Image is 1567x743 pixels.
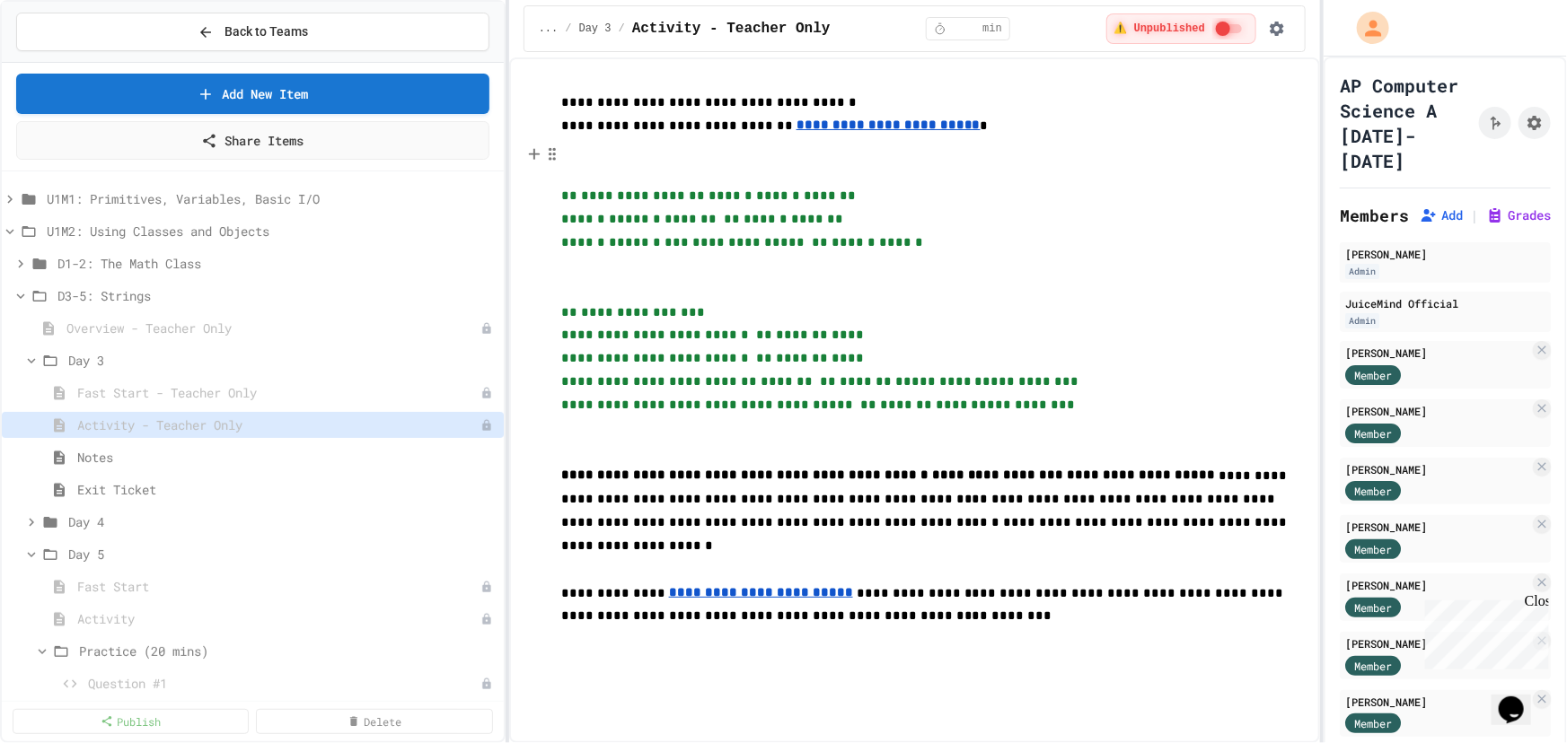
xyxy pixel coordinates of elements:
div: [PERSON_NAME] [1345,461,1529,477]
span: U1M2: Using Classes and Objects [47,222,497,240]
span: Member [1354,658,1392,674]
div: Unpublished [480,387,493,399]
h1: AP Computer Science A [DATE]-[DATE] [1340,73,1472,173]
span: Question #1 [88,674,480,693]
div: [PERSON_NAME] [1345,403,1529,419]
span: U1M1: Primitives, Variables, Basic I/O [47,189,497,208]
a: Publish [13,709,249,734]
span: Overview - Teacher Only [66,319,480,337]
div: Admin [1345,264,1379,279]
span: Member [1354,599,1392,616]
span: Fast Start - Teacher Only [77,383,480,402]
div: [PERSON_NAME] [1345,345,1529,361]
div: [PERSON_NAME] [1345,635,1529,651]
button: Back to Teams [16,13,489,51]
button: Add [1420,206,1463,224]
span: / [565,22,571,36]
div: [PERSON_NAME] [1345,246,1545,262]
a: Add New Item [16,74,489,114]
span: Activity [77,609,480,628]
span: Member [1354,715,1392,731]
button: Grades [1486,206,1551,224]
span: Fast Start [77,577,480,596]
div: Unpublished [480,419,493,432]
span: Activity - Teacher Only [632,18,831,39]
span: Day 3 [579,22,612,36]
span: Notes [77,448,497,467]
div: Unpublished [480,581,493,593]
div: [PERSON_NAME] [1345,577,1529,593]
span: Member [1354,541,1392,557]
span: Member [1354,483,1392,499]
span: Practice (20 mins) [79,642,497,660]
span: Member [1354,425,1392,441]
iframe: chat widget [1418,593,1549,669]
span: D3-5: Strings [57,286,497,305]
span: Day 5 [68,545,497,564]
button: Assignment Settings [1519,107,1551,139]
div: [PERSON_NAME] [1345,694,1529,710]
span: | [1470,205,1479,226]
div: Unpublished [480,322,493,335]
span: Activity - Teacher Only [77,415,480,434]
div: My Account [1338,7,1394,48]
span: Day 3 [68,351,497,370]
div: Unpublished [480,613,493,625]
span: Day 4 [68,512,497,531]
div: Unpublished [480,677,493,690]
span: D1-2: The Math Class [57,254,497,273]
div: Chat with us now!Close [7,7,124,114]
div: [PERSON_NAME] [1345,519,1529,535]
iframe: chat widget [1492,671,1549,725]
div: Admin [1345,313,1379,328]
span: min [982,22,1002,36]
div: ⚠️ Students cannot see this content! Click the toggle to publish it and make it visible to your c... [1106,13,1256,44]
span: Exit Ticket [77,480,497,499]
span: ... [539,22,559,36]
span: / [619,22,625,36]
span: Member [1354,367,1392,383]
span: ⚠️ Unpublished [1114,22,1205,36]
button: Click to see fork details [1479,107,1511,139]
a: Delete [256,709,492,734]
span: Back to Teams [224,22,308,41]
a: Share Items [16,121,489,160]
div: JuiceMind Official [1345,295,1545,311]
h2: Members [1340,203,1409,228]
